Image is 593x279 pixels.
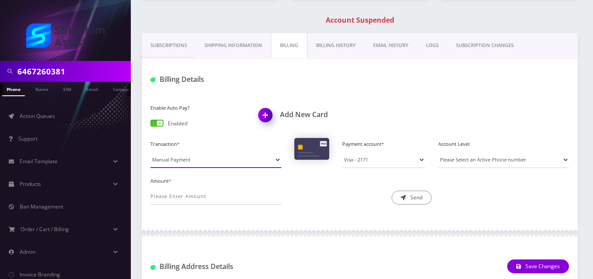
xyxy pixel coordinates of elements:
label: Amount [150,178,281,185]
span: Action Queues [20,112,55,120]
a: Add New CardAdd New Card [259,111,354,119]
a: LOGS [417,33,447,58]
a: Billing History [307,33,365,58]
h1: Account Suspended [144,16,576,24]
input: Search in Company [17,63,129,80]
a: Name [31,82,53,95]
button: Send [392,191,432,205]
h1: Billing Details [150,75,281,84]
a: SIM [59,82,75,95]
h1: Add New Card [259,111,354,119]
label: Enable Auto Pay? [150,104,245,112]
span: Admin [20,248,35,255]
a: Shipping Information [196,33,271,58]
img: Cards [294,138,329,159]
a: Subscriptions [142,33,196,58]
img: Billing Address Detail [150,265,155,270]
span: Email Template [20,158,58,165]
input: Please Enter Amount [150,188,281,205]
a: Phone [2,82,25,96]
img: Shluchim Assist [26,24,105,48]
span: Products [20,180,41,188]
span: Order / Cart / Billing [20,225,69,233]
a: Company [109,82,138,95]
label: Transaction [150,141,281,148]
a: SUBSCRIPTION CHANGES [447,33,522,58]
a: Email [82,82,102,95]
a: EMAIL HISTORY [365,33,417,58]
span: Ban Management [20,203,63,210]
h1: Billing Address Details [150,262,281,271]
img: Add New Card [254,105,280,131]
button: Save Changes [507,259,569,273]
p: Enabled [168,120,187,128]
label: Account Level [438,141,569,148]
a: Billing [271,33,307,58]
img: Billing Details [150,77,155,82]
span: Invoice Branding [20,271,60,278]
span: Support [18,135,37,142]
label: Payment account [342,141,425,148]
